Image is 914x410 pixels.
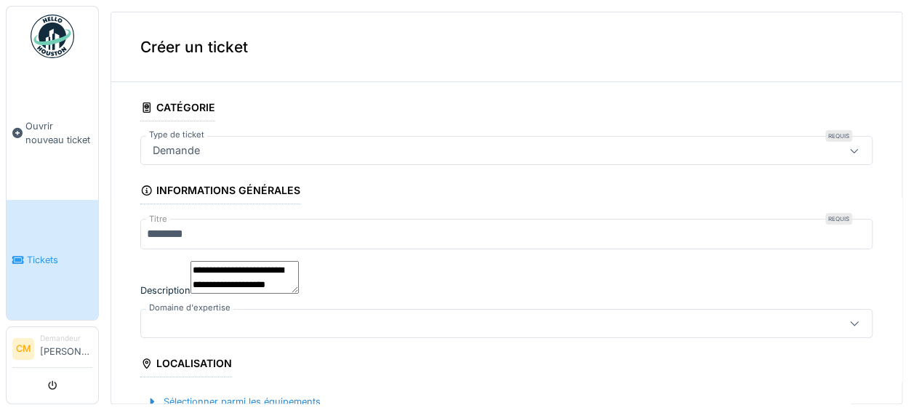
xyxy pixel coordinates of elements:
div: Catégorie [140,97,215,121]
div: Informations générales [140,180,300,204]
label: Description [140,284,191,297]
div: Requis [825,213,852,225]
span: Tickets [27,253,92,267]
li: CM [12,338,34,360]
div: Demande [147,142,206,158]
div: Requis [825,130,852,142]
div: Créer un ticket [111,12,902,82]
div: Demandeur [40,333,92,344]
a: CM Demandeur[PERSON_NAME] [12,333,92,368]
label: Domaine d'expertise [146,302,233,314]
a: Tickets [7,200,98,320]
span: Ouvrir nouveau ticket [25,119,92,147]
li: [PERSON_NAME] [40,333,92,364]
div: Localisation [140,353,232,377]
a: Ouvrir nouveau ticket [7,66,98,200]
img: Badge_color-CXgf-gQk.svg [31,15,74,58]
label: Titre [146,213,170,225]
label: Type de ticket [146,129,207,141]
